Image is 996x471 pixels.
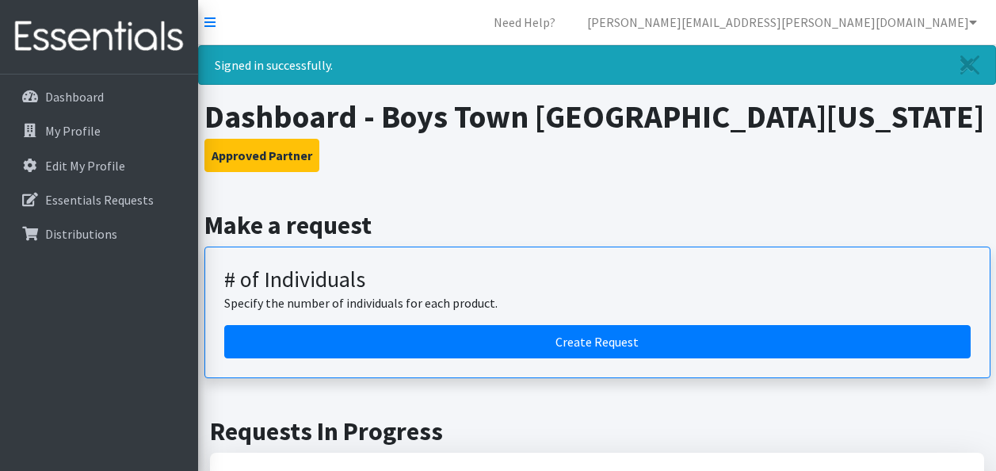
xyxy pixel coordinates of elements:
[6,218,192,250] a: Distributions
[6,81,192,113] a: Dashboard
[45,226,117,242] p: Distributions
[6,10,192,63] img: HumanEssentials
[6,150,192,182] a: Edit My Profile
[6,115,192,147] a: My Profile
[224,325,971,358] a: Create a request by number of individuals
[574,6,990,38] a: [PERSON_NAME][EMAIL_ADDRESS][PERSON_NAME][DOMAIN_NAME]
[204,210,990,240] h2: Make a request
[204,139,319,172] button: Approved Partner
[204,98,990,136] h1: Dashboard - Boys Town [GEOGRAPHIC_DATA][US_STATE]
[198,45,996,85] div: Signed in successfully.
[6,184,192,216] a: Essentials Requests
[45,192,154,208] p: Essentials Requests
[224,266,971,293] h3: # of Individuals
[481,6,568,38] a: Need Help?
[45,89,104,105] p: Dashboard
[944,46,995,84] a: Close
[45,158,125,174] p: Edit My Profile
[210,416,984,446] h2: Requests In Progress
[224,293,971,312] p: Specify the number of individuals for each product.
[45,123,101,139] p: My Profile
